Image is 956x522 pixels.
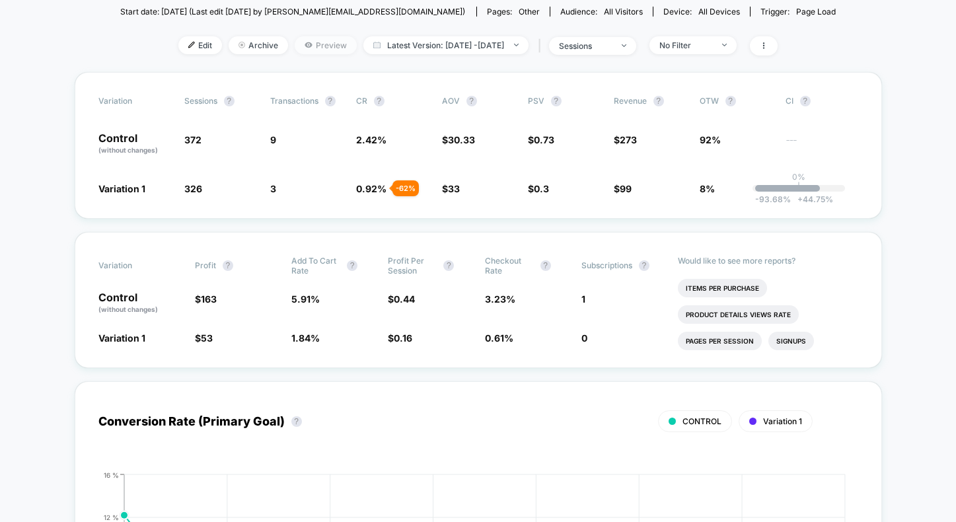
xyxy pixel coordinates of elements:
span: $ [195,332,213,344]
span: 2.42 % [356,134,386,145]
span: Sessions [184,96,217,106]
span: 44.75 % [791,194,833,204]
span: Subscriptions [581,260,632,270]
span: -93.68 % [755,194,791,204]
span: 33 [448,183,460,194]
span: PSV [528,96,544,106]
span: Archive [229,36,288,54]
span: Variation [98,256,171,276]
button: ? [800,96,811,106]
span: $ [528,134,554,145]
button: ? [291,416,302,427]
img: edit [188,42,195,48]
span: $ [442,134,475,145]
span: (without changes) [98,146,158,154]
tspan: 16 % [104,470,119,478]
span: 92% [700,134,721,145]
span: --- [786,136,858,155]
button: ? [551,96,562,106]
li: Items Per Purchase [678,279,767,297]
button: ? [540,260,551,271]
span: Preview [295,36,357,54]
span: Profit [195,260,216,270]
div: No Filter [659,40,712,50]
span: 0.3 [534,183,549,194]
span: Latest Version: [DATE] - [DATE] [363,36,529,54]
span: 3.23 % [485,293,515,305]
span: CI [786,96,858,106]
span: 163 [201,293,217,305]
button: ? [374,96,385,106]
span: AOV [442,96,460,106]
span: 372 [184,134,202,145]
span: 99 [620,183,632,194]
span: 273 [620,134,637,145]
li: Pages Per Session [678,332,762,350]
div: Pages: [487,7,540,17]
div: sessions [559,41,612,51]
span: Variation 1 [98,332,145,344]
div: Audience: [560,7,643,17]
img: calendar [373,42,381,48]
span: 0 [581,332,587,344]
p: 0% [792,172,805,182]
span: CONTROL [682,416,721,426]
span: $ [195,293,217,305]
span: 326 [184,183,202,194]
p: Would like to see more reports? [678,256,858,266]
img: end [722,44,727,46]
span: 0.61 % [485,332,513,344]
span: + [797,194,803,204]
span: $ [614,183,632,194]
span: $ [388,293,415,305]
span: Add To Cart Rate [291,256,340,276]
span: 8% [700,183,715,194]
span: 1 [581,293,585,305]
button: ? [639,260,649,271]
span: 0.92 % [356,183,386,194]
span: other [519,7,540,17]
span: Revenue [614,96,647,106]
span: all devices [698,7,740,17]
button: ? [325,96,336,106]
span: Variation 1 [98,183,145,194]
li: Signups [768,332,814,350]
span: CR [356,96,367,106]
span: Page Load [796,7,836,17]
span: 3 [270,183,276,194]
p: Control [98,133,171,155]
p: | [797,182,800,192]
span: 30.33 [448,134,475,145]
p: Control [98,292,182,315]
img: end [514,44,519,46]
li: Product Details Views Rate [678,305,799,324]
span: 1.84 % [291,332,320,344]
span: Variation [98,96,171,106]
img: end [622,44,626,47]
button: ? [223,260,233,271]
img: end [239,42,245,48]
button: ? [347,260,357,271]
div: Trigger: [760,7,836,17]
span: Start date: [DATE] (Last edit [DATE] by [PERSON_NAME][EMAIL_ADDRESS][DOMAIN_NAME]) [120,7,465,17]
button: ? [725,96,736,106]
span: OTW [700,96,772,106]
span: 5.91 % [291,293,320,305]
span: 9 [270,134,276,145]
button: ? [443,260,454,271]
span: Transactions [270,96,318,106]
span: Profit Per Session [388,256,437,276]
span: (without changes) [98,305,158,313]
span: Device: [653,7,750,17]
span: $ [614,134,637,145]
button: ? [466,96,477,106]
span: Variation 1 [763,416,802,426]
span: $ [528,183,549,194]
span: 0.44 [394,293,415,305]
button: ? [224,96,235,106]
span: 53 [201,332,213,344]
span: | [535,36,549,56]
span: $ [388,332,412,344]
span: All Visitors [604,7,643,17]
span: Checkout Rate [485,256,534,276]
